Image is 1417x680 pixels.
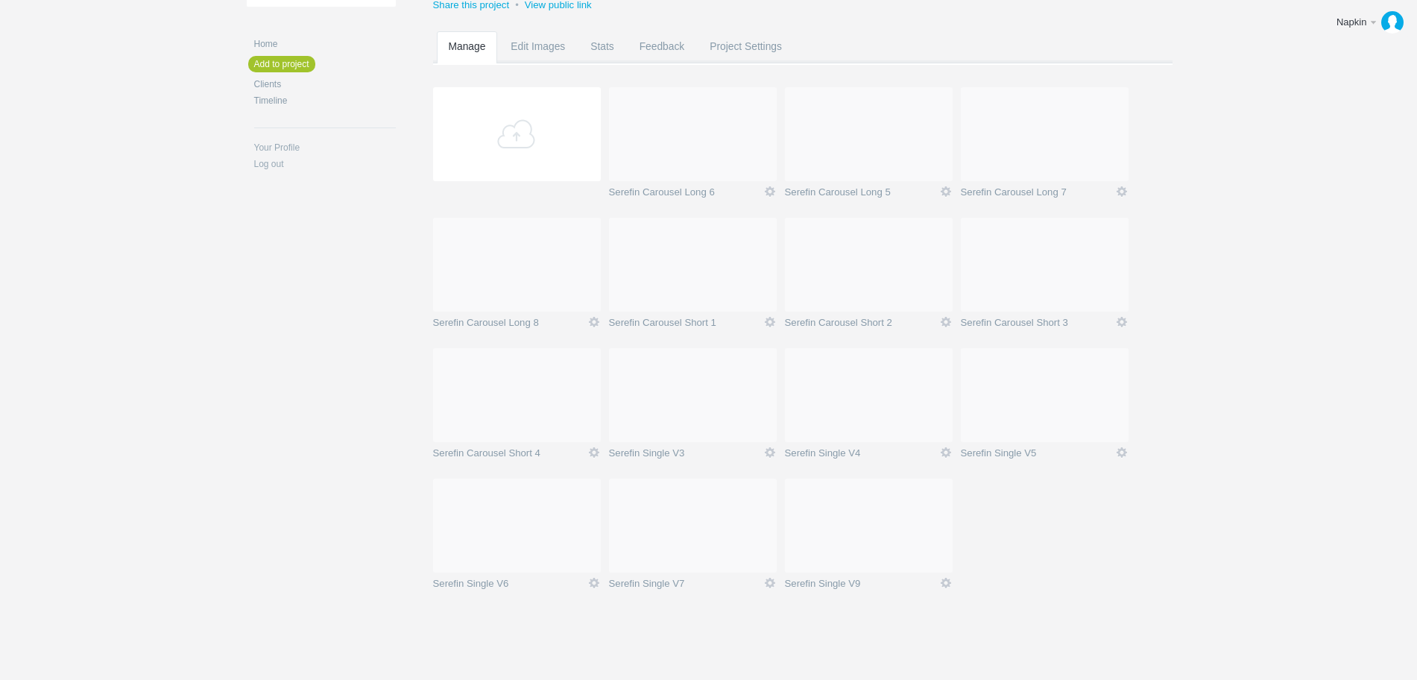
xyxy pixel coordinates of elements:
a: Napkin [1325,7,1410,37]
a: Icon [1115,185,1129,198]
img: napkinmarketing_20ud9c_thumb.jpg [785,87,953,181]
a: Icon [587,446,601,459]
img: napkinmarketing_7nst11_thumb.jpg [433,479,601,573]
a: Serefin Carousel Short 3 [961,318,1115,333]
img: 962c44cf9417398e979bba9dc8fee69e [1381,11,1404,34]
a: Home [254,40,396,48]
a: Icon [939,315,953,329]
a: Icon [763,576,777,590]
a: Project Settings [698,31,794,90]
img: napkinmarketing_xao7vr_thumb.jpg [609,218,777,312]
img: napkinmarketing_yy4jdj_thumb.jpg [609,479,777,573]
img: napkinmarketing_qovp2h_thumb.jpg [433,218,601,312]
img: napkinmarketing_mg8xek_thumb.jpg [785,479,953,573]
a: Feedback [628,31,697,90]
a: Clients [254,80,396,89]
a: Serefin Single V5 [961,448,1115,463]
img: napkinmarketing_h56s2g_thumb.jpg [609,87,777,181]
a: Serefin Single V6 [433,579,587,594]
a: Serefin Carousel Short 4 [433,448,587,463]
a: Icon [939,446,953,459]
a: Serefin Carousel Short 1 [609,318,763,333]
a: Serefin Single V7 [609,579,763,594]
img: napkinmarketing_qny6s7_thumb.jpg [609,348,777,442]
a: Stats [578,31,625,90]
a: Icon [763,315,777,329]
a: Icon [587,576,601,590]
a: Timeline [254,96,396,105]
a: Edit Images [499,31,577,90]
a: Manage [437,31,498,90]
a: Add [433,87,601,181]
img: napkinmarketing_xoakub_thumb.jpg [785,218,953,312]
img: napkinmarketing_axp7w3_thumb.jpg [961,348,1129,442]
a: Serefin Carousel Long 7 [961,187,1115,202]
a: Serefin Carousel Long 5 [785,187,939,202]
a: Icon [763,446,777,459]
a: Icon [587,315,601,329]
div: Napkin [1336,15,1368,30]
a: Serefin Carousel Long 8 [433,318,587,333]
a: Icon [1115,315,1129,329]
a: Serefin Single V4 [785,448,939,463]
a: Icon [1115,446,1129,459]
a: Add to project [248,56,315,72]
img: napkinmarketing_q6pze6_thumb.jpg [961,218,1129,312]
a: Icon [763,185,777,198]
a: Serefin Carousel Long 6 [609,187,763,202]
img: napkinmarketing_yz47cm_thumb.jpg [961,87,1129,181]
a: Serefin Carousel Short 2 [785,318,939,333]
img: napkinmarketing_47kap1_thumb.jpg [433,348,601,442]
a: Icon [939,576,953,590]
a: Log out [254,160,396,169]
a: Your Profile [254,143,396,152]
a: Serefin Single V3 [609,448,763,463]
a: Icon [939,185,953,198]
a: Serefin Single V9 [785,579,939,594]
img: napkinmarketing_0audib_thumb.jpg [785,348,953,442]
